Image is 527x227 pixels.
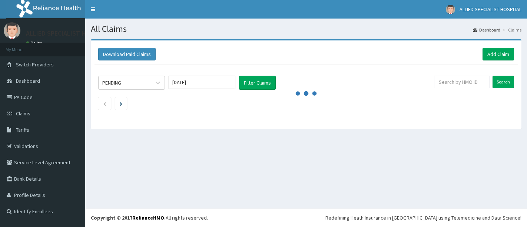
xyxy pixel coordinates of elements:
div: Redefining Heath Insurance in [GEOGRAPHIC_DATA] using Telemedicine and Data Science! [325,214,521,221]
span: Claims [16,110,30,117]
button: Filter Claims [239,76,276,90]
input: Search by HMO ID [434,76,490,88]
span: Dashboard [16,78,40,84]
span: Tariffs [16,126,29,133]
h1: All Claims [91,24,521,34]
a: Dashboard [473,27,500,33]
a: Next page [120,100,122,107]
img: User Image [4,22,20,39]
footer: All rights reserved. [85,208,527,227]
a: Online [26,40,44,46]
p: ALLIED SPECIALIST HOSPITAL [26,30,110,37]
input: Search [493,76,514,88]
span: ALLIED SPECIALIST HOSPITAL [460,6,521,13]
strong: Copyright © 2017 . [91,214,166,221]
a: Add Claim [483,48,514,60]
input: Select Month and Year [169,76,235,89]
button: Download Paid Claims [98,48,156,60]
img: User Image [446,5,455,14]
div: PENDING [102,79,121,86]
a: RelianceHMO [132,214,164,221]
span: Switch Providers [16,61,54,68]
li: Claims [501,27,521,33]
a: Previous page [103,100,106,107]
svg: audio-loading [295,82,317,105]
